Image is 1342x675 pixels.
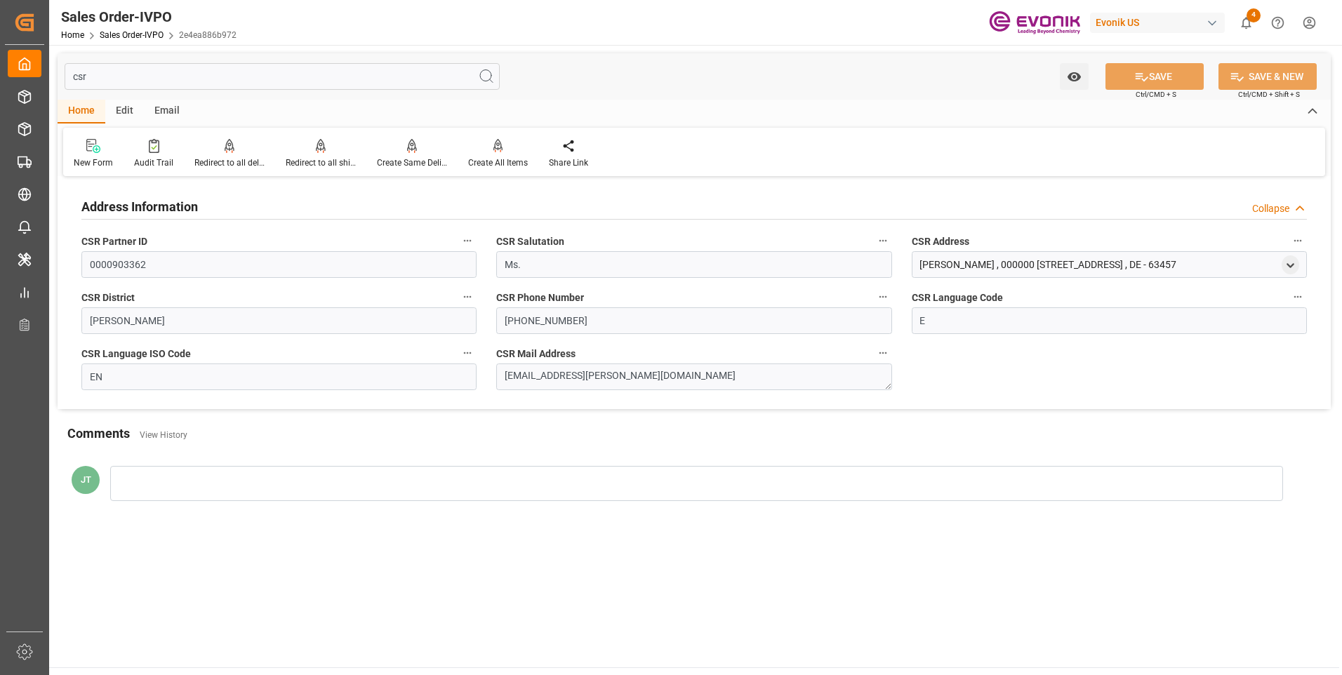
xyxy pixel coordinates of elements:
span: CSR District [81,290,135,305]
div: Evonik US [1090,13,1225,33]
textarea: [EMAIL_ADDRESS][PERSON_NAME][DOMAIN_NAME] [496,363,891,390]
img: Evonik-brand-mark-Deep-Purple-RGB.jpeg_1700498283.jpeg [989,11,1080,35]
button: CSR Address [1289,232,1307,250]
div: Home [58,100,105,123]
span: Ctrl/CMD + Shift + S [1238,89,1300,100]
button: CSR District [458,288,477,306]
div: New Form [74,156,113,169]
div: Email [144,100,190,123]
div: Collapse [1252,201,1289,216]
span: CSR Phone Number [496,290,584,305]
div: Redirect to all deliveries [194,156,265,169]
button: CSR Salutation [874,232,892,250]
span: CSR Partner ID [81,234,147,249]
a: Sales Order-IVPO [100,30,164,40]
span: CSR Mail Address [496,347,576,361]
button: Evonik US [1090,9,1230,36]
div: Edit [105,100,144,123]
div: Redirect to all shipments [286,156,356,169]
h2: Address Information [81,197,198,216]
button: CSR Language Code [1289,288,1307,306]
button: open menu [1060,63,1089,90]
span: JT [81,474,91,485]
span: Ctrl/CMD + S [1136,89,1176,100]
div: Create All Items [468,156,528,169]
button: show 4 new notifications [1230,7,1262,39]
span: CSR Salutation [496,234,564,249]
div: Share Link [549,156,588,169]
button: Help Center [1262,7,1294,39]
button: CSR Phone Number [874,288,892,306]
span: CSR Address [912,234,969,249]
button: SAVE [1105,63,1204,90]
input: Search Fields [65,63,500,90]
button: CSR Mail Address [874,344,892,362]
button: CSR Partner ID [458,232,477,250]
h2: Comments [67,424,130,443]
button: CSR Language ISO Code [458,344,477,362]
a: View History [140,430,187,440]
span: CSR Language ISO Code [81,347,191,361]
button: SAVE & NEW [1218,63,1317,90]
div: [PERSON_NAME] , 000000 [STREET_ADDRESS] , DE - 63457 [919,258,1176,272]
div: Create Same Delivery Date [377,156,447,169]
div: open menu [1282,255,1299,274]
div: Sales Order-IVPO [61,6,237,27]
span: 4 [1247,8,1261,22]
span: CSR Language Code [912,290,1003,305]
a: Home [61,30,84,40]
div: Audit Trail [134,156,173,169]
